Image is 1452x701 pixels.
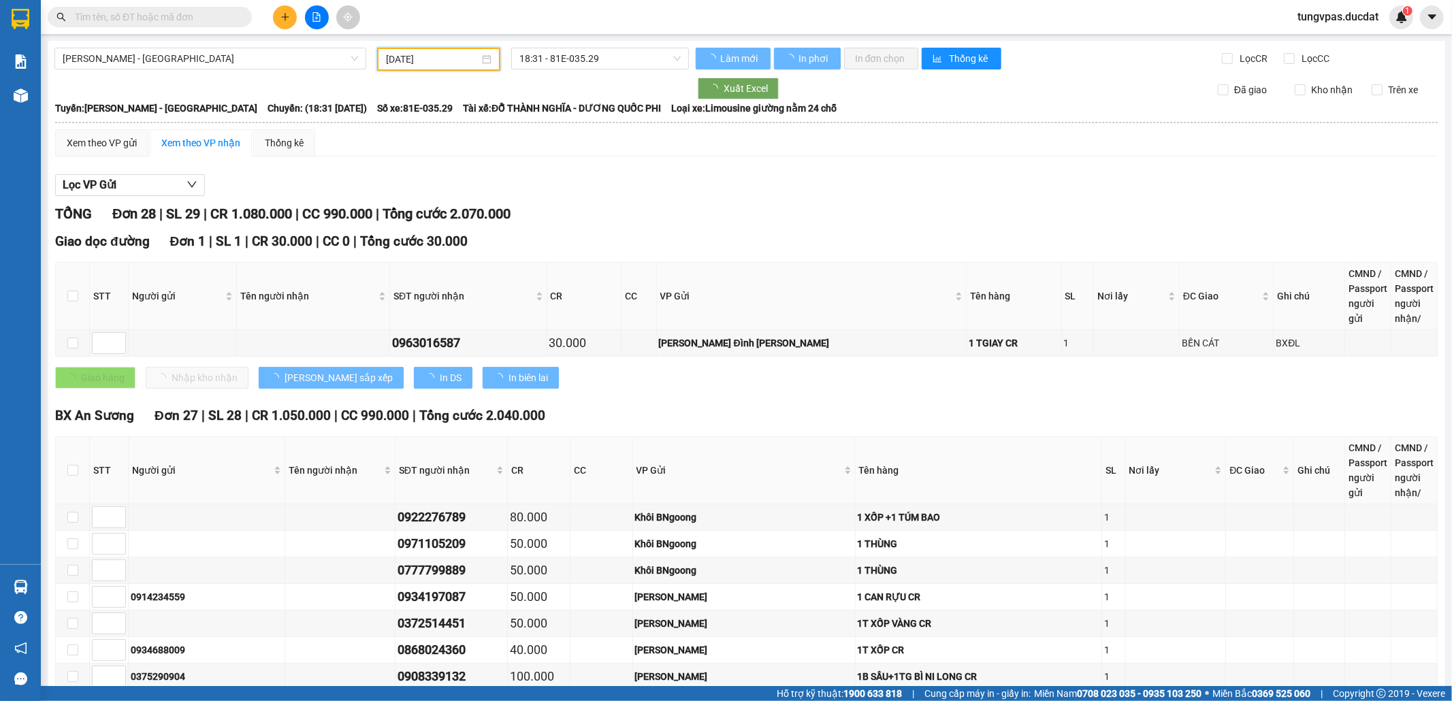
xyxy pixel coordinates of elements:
span: Nơi lấy [1129,463,1212,478]
div: 0372514451 [398,614,506,633]
span: SL 1 [216,233,242,249]
div: 50.000 [510,561,568,580]
strong: 0708 023 035 - 0935 103 250 [1077,688,1201,699]
div: Khôi BNgoong [635,563,853,578]
b: Tuyến: [PERSON_NAME] - [GEOGRAPHIC_DATA] [55,103,257,114]
div: 50.000 [510,614,568,633]
div: 50.000 [510,534,568,553]
span: loading [494,373,509,382]
span: file-add [312,12,321,22]
td: 0971105209 [396,531,509,557]
sup: 1 [1403,6,1413,16]
button: Giao hàng [55,367,135,389]
span: ĐC Giao [1229,463,1279,478]
strong: 0901 936 968 [9,60,76,73]
div: 1 XỐP +1 TÚM BAO [858,510,1100,525]
span: Tên người nhận [240,289,376,304]
div: 50.000 [510,587,568,606]
span: Đã giao [1229,82,1272,97]
span: BX An Sương [55,408,134,423]
div: 1 [1104,536,1123,551]
td: Lê Đại Hành [633,610,856,637]
button: In đơn chọn [844,48,918,69]
span: BX An Sương [72,89,170,108]
div: [PERSON_NAME] [635,642,853,657]
span: Đơn 28 [112,206,156,222]
th: Tên hàng [856,437,1103,504]
div: 1 THÙNG [858,563,1100,578]
div: 1 THÙNG [858,536,1100,551]
span: | [245,233,248,249]
strong: 0901 933 179 [121,66,188,79]
span: Xuất Excel [724,81,768,96]
td: Khôi BNgoong [633,557,856,584]
span: Lọc CC [1297,51,1332,66]
div: [PERSON_NAME] Đình [PERSON_NAME] [659,336,964,350]
span: tungvpas.ducdat [1287,8,1389,25]
button: [PERSON_NAME] sắp xếp [259,367,404,389]
span: | [245,408,248,423]
span: | [204,206,207,222]
div: [PERSON_NAME] [635,616,853,631]
span: In phơi [798,51,830,66]
span: Đơn 27 [155,408,198,423]
span: TỔNG [55,206,92,222]
span: search [57,12,66,22]
span: Tên người nhận [289,463,381,478]
div: Xem theo VP nhận [161,135,240,150]
div: Xem theo VP gửi [67,135,137,150]
span: caret-down [1426,11,1438,23]
span: CR 1.080.000 [210,206,292,222]
div: 0375290904 [131,669,283,684]
span: notification [14,642,27,655]
button: bar-chartThống kê [922,48,1001,69]
strong: 1900 633 818 [843,688,902,699]
input: Tìm tên, số ĐT hoặc mã đơn [75,10,236,25]
span: | [316,233,319,249]
div: 0934688009 [131,642,283,657]
span: VP Gửi [660,289,952,304]
button: caret-down [1420,5,1444,29]
strong: 0931 600 979 [50,45,116,58]
td: Lê Đại Hành [633,637,856,664]
button: In DS [414,367,472,389]
div: [PERSON_NAME] [635,589,853,604]
span: Lọc CR [1235,51,1270,66]
span: SĐT người nhận [393,289,532,304]
span: ĐC Giao [1183,289,1259,304]
button: In biên lai [483,367,559,389]
span: question-circle [14,611,27,624]
span: Tổng cước 2.070.000 [383,206,511,222]
div: 1 [1064,336,1092,350]
div: 30.000 [549,333,619,353]
span: Tài xế: ĐỖ THÀNH NGHĨA - DƯƠNG QUỐC PHI [463,101,661,116]
td: 0868024360 [396,637,509,664]
div: 1 [1104,616,1123,631]
td: Lê Đại Hành [633,664,856,690]
strong: Sài Gòn: [9,45,50,58]
span: SĐT người nhận [399,463,494,478]
span: ĐỨC ĐẠT GIA LAI [54,13,186,32]
div: 0868024360 [398,640,506,659]
td: 0777799889 [396,557,509,584]
td: 0908339132 [396,664,509,690]
td: 0922276789 [396,504,509,531]
img: warehouse-icon [14,88,28,103]
span: 18:31 - 81E-035.29 [519,48,680,69]
div: 1 TGIAY CR [969,336,1059,350]
span: loading [707,54,718,63]
span: Chuyến: (18:31 [DATE]) [268,101,367,116]
div: 100.000 [510,667,568,686]
div: 1T XỐP VÀNG CR [858,616,1100,631]
div: 1 [1104,563,1123,578]
span: | [334,408,338,423]
span: Hỗ trợ kỹ thuật: [777,686,902,701]
div: 0908339132 [398,667,506,686]
span: Gia Lai - Sài Gòn [63,48,358,69]
span: Miền Nam [1034,686,1201,701]
span: CR 30.000 [252,233,312,249]
img: logo-vxr [12,9,29,29]
span: CR 1.050.000 [252,408,331,423]
span: CC 990.000 [302,206,372,222]
strong: 0901 900 568 [121,38,231,64]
